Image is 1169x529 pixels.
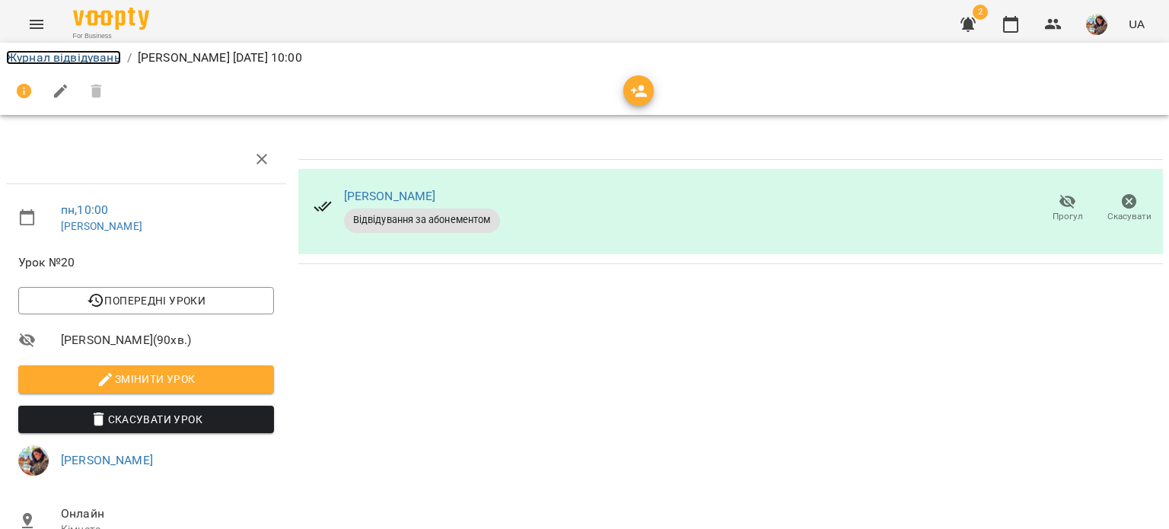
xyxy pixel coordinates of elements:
span: Прогул [1053,210,1083,223]
button: Скасувати [1098,187,1160,230]
span: For Business [73,31,149,41]
button: Menu [18,6,55,43]
li: / [127,49,132,67]
nav: breadcrumb [6,49,1163,67]
a: Журнал відвідувань [6,50,121,65]
a: пн , 10:00 [61,202,108,217]
img: 8f0a5762f3e5ee796b2308d9112ead2f.jpeg [18,445,49,476]
span: 2 [973,5,988,20]
span: [PERSON_NAME] ( 90 хв. ) [61,331,274,349]
button: Попередні уроки [18,287,274,314]
img: 8f0a5762f3e5ee796b2308d9112ead2f.jpeg [1086,14,1107,35]
a: [PERSON_NAME] [61,453,153,467]
span: Урок №20 [18,253,274,272]
span: Змінити урок [30,370,262,388]
a: [PERSON_NAME] [344,189,436,203]
button: Скасувати Урок [18,406,274,433]
span: Онлайн [61,505,274,523]
button: Прогул [1037,187,1098,230]
button: Змінити урок [18,365,274,393]
span: Скасувати [1107,210,1151,223]
img: Voopty Logo [73,8,149,30]
span: Попередні уроки [30,292,262,310]
button: UA [1123,10,1151,38]
span: Скасувати Урок [30,410,262,429]
span: UA [1129,16,1145,32]
p: [PERSON_NAME] [DATE] 10:00 [138,49,302,67]
span: Відвідування за абонементом [344,213,500,227]
a: [PERSON_NAME] [61,220,142,232]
